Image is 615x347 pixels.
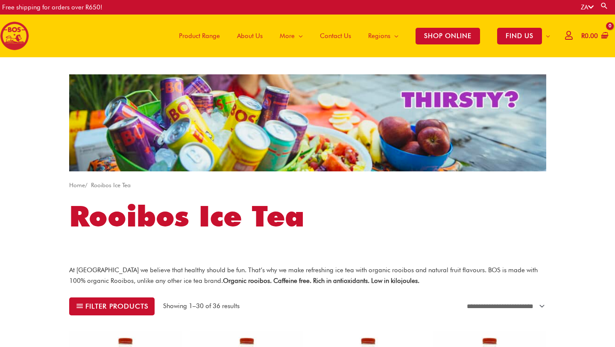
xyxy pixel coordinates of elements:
[85,303,148,309] span: Filter products
[497,28,542,44] span: FIND US
[368,23,390,49] span: Regions
[581,3,594,11] a: ZA
[170,15,228,57] a: Product Range
[163,301,240,311] p: Showing 1–30 of 36 results
[600,2,609,10] a: Search button
[360,15,407,57] a: Regions
[311,15,360,57] a: Contact Us
[416,28,480,44] span: SHOP ONLINE
[69,196,546,236] h1: Rooibos Ice Tea
[280,23,295,49] span: More
[237,23,263,49] span: About Us
[407,15,489,57] a: SHOP ONLINE
[580,26,609,46] a: View Shopping Cart, empty
[69,180,546,191] nav: Breadcrumb
[271,15,311,57] a: More
[228,15,271,57] a: About Us
[69,74,546,171] img: screenshot
[462,298,546,315] select: Shop order
[223,277,419,285] strong: Organic rooibos. Caffeine free. Rich in antioxidants. Low in kilojoules.
[69,182,85,188] a: Home
[179,23,220,49] span: Product Range
[69,297,155,315] button: Filter products
[320,23,351,49] span: Contact Us
[69,265,546,286] p: At [GEOGRAPHIC_DATA] we believe that healthy should be fun. That’s why we make refreshing ice tea...
[164,15,559,57] nav: Site Navigation
[581,32,598,40] bdi: 0.00
[581,32,585,40] span: R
